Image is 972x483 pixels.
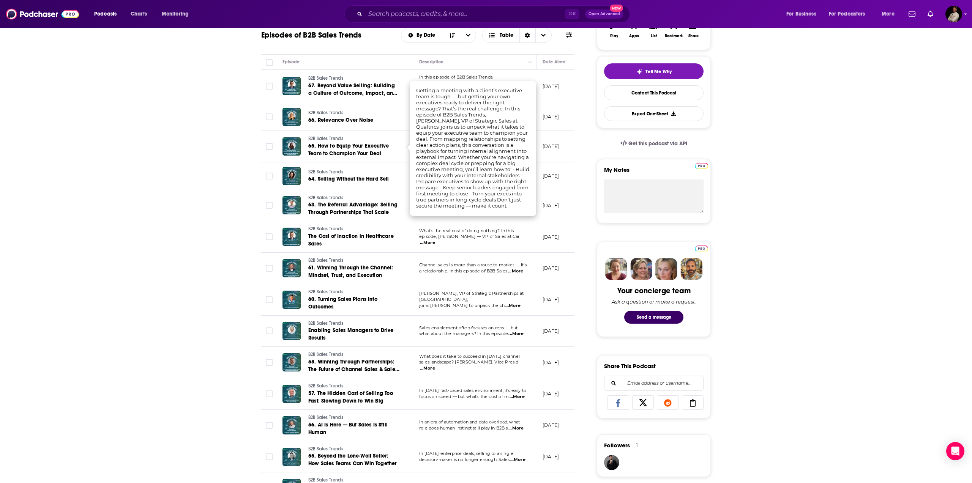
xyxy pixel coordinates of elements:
[308,75,399,82] a: B2B Sales Trends
[89,8,126,20] button: open menu
[682,395,704,410] a: Copy Link
[94,9,117,19] span: Podcasts
[420,240,435,246] span: ...More
[308,296,399,311] a: 60. Turning Sales Plans Into Outcomes
[308,352,343,357] span: B2B Sales Trends
[419,325,518,330] span: Sales enablement often focuses on reps — but
[543,83,559,90] p: [DATE]
[308,142,399,157] a: 65. How to Equip Your Executive Team to Champion Your Deal
[508,268,523,274] span: ...More
[543,202,559,209] p: [DATE]
[444,28,460,42] button: Sort Direction
[604,442,630,449] span: Followers
[308,135,399,142] a: B2B Sales Trends
[308,390,399,405] a: 57. The Hidden Cost of Selling Too Fast: Slowing Down to Win Big
[604,63,704,79] button: tell me why sparkleTell Me Why
[680,258,702,280] img: Jon Profile
[308,136,343,141] span: B2B Sales Trends
[419,394,509,399] span: focus on speed — but what’s the cost of m
[308,383,399,390] a: B2B Sales Trends
[352,5,637,23] div: Search podcasts, credits, & more...
[508,425,524,431] span: ...More
[419,228,514,233] span: What’s the real cost of doing nothing? In this
[636,69,642,75] img: tell me why sparkle
[824,8,876,20] button: open menu
[604,166,704,179] label: My Notes
[604,85,704,100] a: Contact This Podcast
[308,383,343,389] span: B2B Sales Trends
[308,421,399,436] a: 56. AI Is Here — But Sales Is Still Human
[6,7,79,21] a: Podchaser - Follow, Share and Rate Podcasts
[156,8,199,20] button: open menu
[482,28,552,43] button: Choose View
[632,395,654,410] a: Share on X/Twitter
[614,134,693,153] a: Get this podcast via API
[308,257,399,264] a: B2B Sales Trends
[508,331,524,337] span: ...More
[261,30,361,40] h1: Episodes of B2B Sales Trends
[604,455,619,470] img: JohirMia
[308,390,393,404] span: 57. The Hidden Cost of Selling Too Fast: Slowing Down to Win Big
[695,163,708,169] img: Podchaser Pro
[266,453,273,460] span: Toggle select row
[510,457,525,463] span: ...More
[419,262,527,267] span: Channel sales is more than a route to market — it’s
[308,359,399,380] span: 58. Winning Through Partnerships: The Future of Channel Sales & Sales Leadership
[630,258,652,280] img: Barbara Profile
[365,8,565,20] input: Search podcasts, credits, & more...
[308,233,399,248] a: The Cost of Inaction in Healthcare Sales
[266,173,273,179] span: Toggle select row
[610,5,623,12] span: New
[282,57,300,66] div: Episode
[906,8,918,20] a: Show notifications dropdown
[308,289,399,296] a: B2B Sales Trends
[604,362,656,370] h3: Share This Podcast
[543,265,559,271] p: [DATE]
[308,169,399,176] a: B2B Sales Trends
[308,415,343,420] span: B2B Sales Trends
[510,394,525,400] span: ...More
[419,359,518,365] span: sales landscape? [PERSON_NAME], Vice Presid
[876,8,904,20] button: open menu
[266,359,273,366] span: Toggle select row
[786,9,816,19] span: For Business
[266,83,273,90] span: Toggle select row
[946,442,964,460] div: Open Intercom Messenger
[308,358,399,373] a: 58. Winning Through Partnerships: The Future of Channel Sales & Sales Leadership
[612,299,696,305] div: Ask a question or make a request.
[543,234,559,240] p: [DATE]
[308,264,399,279] a: 61. Winning Through the Channel: Mindset, Trust, and Execution
[401,28,477,43] h2: Choose List sort
[925,8,936,20] a: Show notifications dropdown
[308,201,398,216] span: 63. The Referral Advantage: Selling Through Partnerships That Scale
[308,320,399,327] a: B2B Sales Trends
[695,162,708,169] a: Pro website
[589,12,620,16] span: Open Advanced
[419,303,505,308] span: joins [PERSON_NAME] to unpack the ch
[624,311,683,324] button: Send a message
[543,359,559,366] p: [DATE]
[308,446,343,452] span: B2B Sales Trends
[308,226,399,233] a: B2B Sales Trends
[604,376,704,391] div: Search followers
[624,16,644,43] button: Apps
[266,296,273,303] span: Toggle select row
[308,82,399,97] a: 67. Beyond Value Selling: Building a Culture of Outcome, Impact, and Economic Value
[500,33,513,38] span: Table
[585,9,623,19] button: Open AdvancedNew
[543,173,559,179] p: [DATE]
[308,116,399,124] a: 66. Relevance Over Noise
[505,303,521,309] span: ...More
[308,76,343,81] span: B2B Sales Trends
[308,477,343,483] span: B2B Sales Trends
[308,264,393,278] span: 61. Winning Through the Channel: Mindset, Trust, and Execution
[611,376,697,390] input: Email address or username...
[266,422,273,429] span: Toggle select row
[308,175,399,183] a: 64. Selling Without the Hard Sell
[628,140,687,147] span: Get this podcast via API
[308,117,373,123] span: 66. Relevance Over Noise
[419,457,510,462] span: decision-maker is no longer enough. Sales
[651,34,657,38] div: List
[645,69,672,75] span: Tell Me Why
[419,57,443,66] div: Description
